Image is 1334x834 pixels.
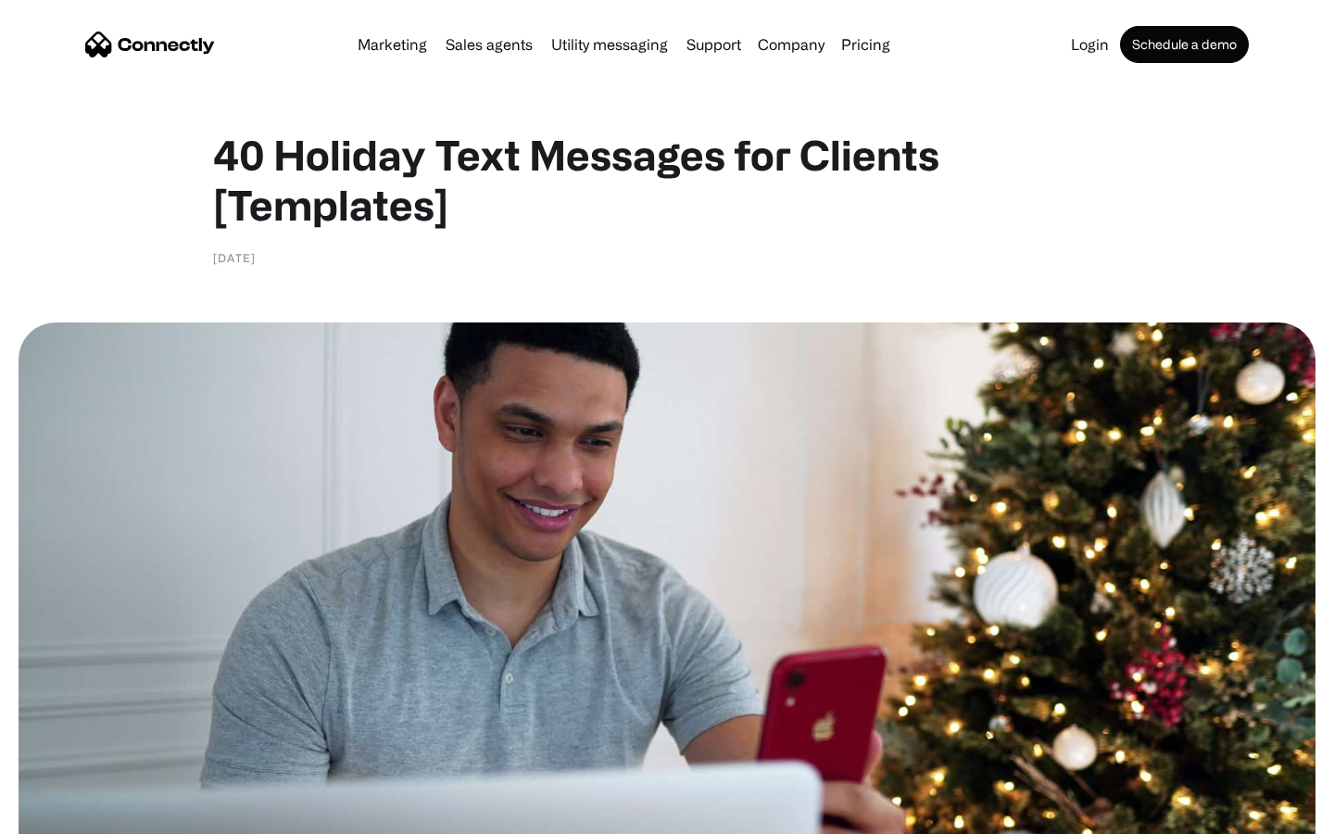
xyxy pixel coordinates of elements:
a: Sales agents [438,37,540,52]
a: Schedule a demo [1120,26,1249,63]
h1: 40 Holiday Text Messages for Clients [Templates] [213,130,1121,230]
aside: Language selected: English [19,802,111,828]
ul: Language list [37,802,111,828]
a: Utility messaging [544,37,675,52]
a: Support [679,37,749,52]
div: Company [758,32,824,57]
a: Pricing [834,37,898,52]
div: [DATE] [213,248,256,267]
a: Marketing [350,37,434,52]
a: Login [1063,37,1116,52]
